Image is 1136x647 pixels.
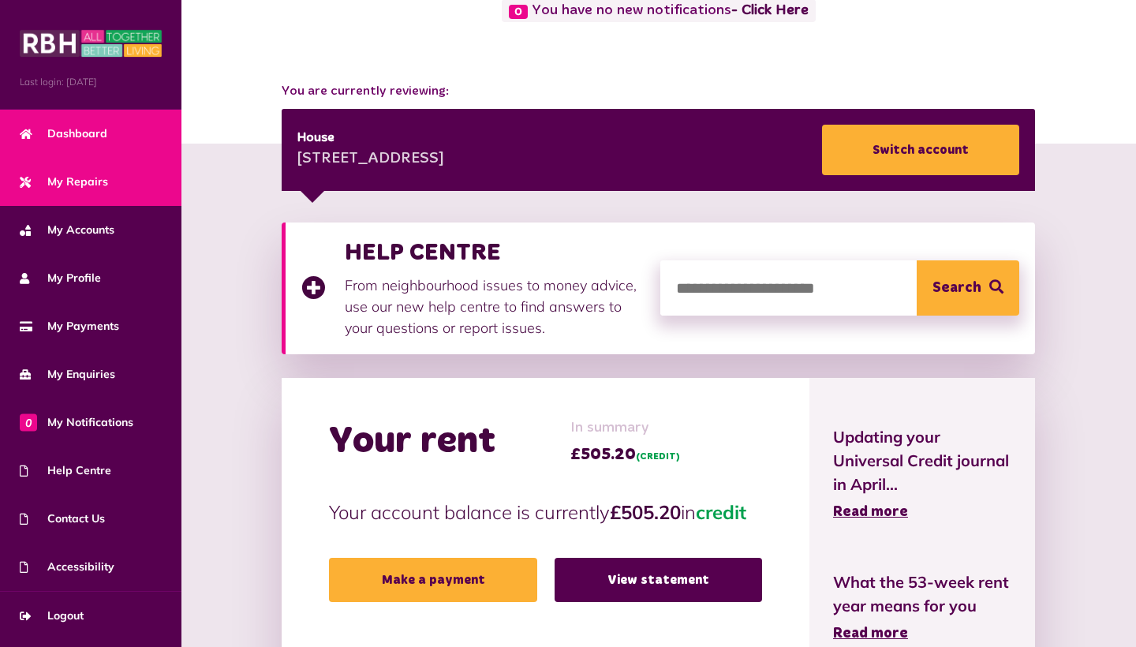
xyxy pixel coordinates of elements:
[555,558,762,602] a: View statement
[833,425,1011,496] span: Updating your Universal Credit journal in April...
[833,425,1011,523] a: Updating your Universal Credit journal in April... Read more
[20,28,162,59] img: MyRBH
[345,275,645,338] p: From neighbourhood issues to money advice, use our new help centre to find answers to your questi...
[20,608,84,624] span: Logout
[297,148,444,171] div: [STREET_ADDRESS]
[20,366,115,383] span: My Enquiries
[20,222,114,238] span: My Accounts
[297,129,444,148] div: House
[20,462,111,479] span: Help Centre
[822,125,1019,175] a: Switch account
[20,413,37,431] span: 0
[329,558,536,602] a: Make a payment
[20,270,101,286] span: My Profile
[329,419,495,465] h2: Your rent
[833,570,1011,618] span: What the 53-week rent year means for you
[696,500,746,524] span: credit
[282,82,1035,101] span: You are currently reviewing:
[932,260,981,316] span: Search
[20,75,162,89] span: Last login: [DATE]
[20,559,114,575] span: Accessibility
[570,443,680,466] span: £505.20
[509,5,528,19] span: 0
[833,505,908,519] span: Read more
[570,417,680,439] span: In summary
[20,174,108,190] span: My Repairs
[20,125,107,142] span: Dashboard
[610,500,681,524] strong: £505.20
[20,510,105,527] span: Contact Us
[833,626,908,641] span: Read more
[731,4,809,18] a: - Click Here
[917,260,1019,316] button: Search
[329,498,761,526] p: Your account balance is currently in
[636,452,680,462] span: (CREDIT)
[345,238,645,267] h3: HELP CENTRE
[20,318,119,335] span: My Payments
[20,414,133,431] span: My Notifications
[833,570,1011,645] a: What the 53-week rent year means for you Read more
